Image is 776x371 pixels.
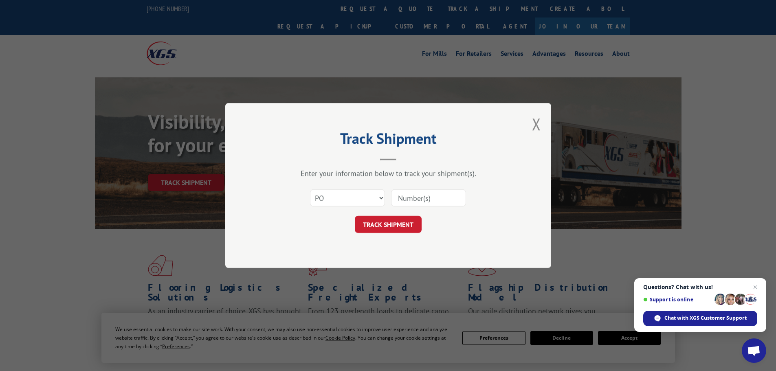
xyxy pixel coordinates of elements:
[750,282,760,292] span: Close chat
[532,113,541,135] button: Close modal
[355,216,422,233] button: TRACK SHIPMENT
[266,169,510,178] div: Enter your information below to track your shipment(s).
[643,311,757,326] div: Chat with XGS Customer Support
[391,189,466,206] input: Number(s)
[664,314,747,322] span: Chat with XGS Customer Support
[742,338,766,363] div: Open chat
[643,284,757,290] span: Questions? Chat with us!
[643,296,712,303] span: Support is online
[266,133,510,148] h2: Track Shipment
